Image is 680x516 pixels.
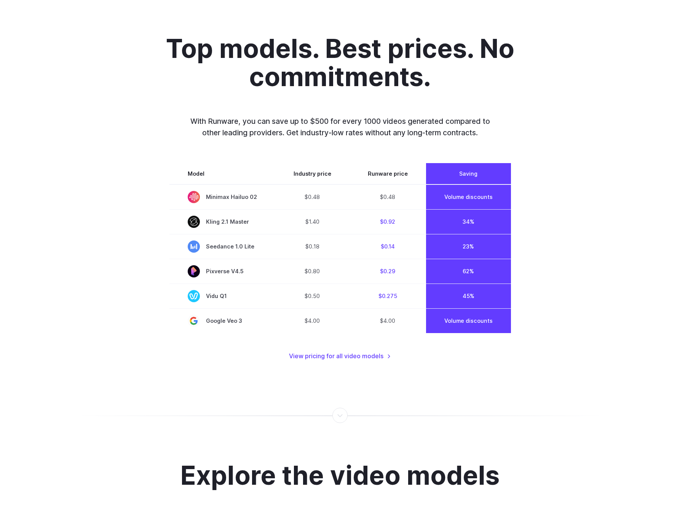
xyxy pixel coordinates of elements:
[188,290,257,302] span: Vidu Q1
[188,315,257,327] span: Google Veo 3
[350,309,426,333] td: $4.00
[180,461,500,489] h2: Explore the video models
[426,234,511,259] td: 23%
[275,184,350,210] td: $0.48
[289,351,391,361] a: View pricing for all video models
[182,115,498,139] p: With Runware, you can save up to $500 for every 1000 videos generated compared to other leading p...
[426,259,511,284] td: 62%
[188,216,257,228] span: Kling 2.1 Master
[188,265,257,277] span: Pixverse V4.5
[350,284,426,309] td: $0.275
[128,34,552,91] h2: Top models. Best prices. No commitments.
[275,309,350,333] td: $4.00
[426,284,511,309] td: 45%
[275,210,350,234] td: $1.40
[275,163,350,184] th: Industry price
[350,163,426,184] th: Runware price
[275,284,350,309] td: $0.50
[275,234,350,259] td: $0.18
[350,184,426,210] td: $0.48
[350,234,426,259] td: $0.14
[188,191,257,203] span: Minimax Hailuo 02
[169,163,275,184] th: Model
[275,259,350,284] td: $0.80
[426,210,511,234] td: 34%
[350,259,426,284] td: $0.29
[426,163,511,184] th: Saving
[350,210,426,234] td: $0.92
[188,240,257,253] span: Seedance 1.0 Lite
[444,317,493,324] a: Volume discounts
[444,194,493,200] a: Volume discounts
